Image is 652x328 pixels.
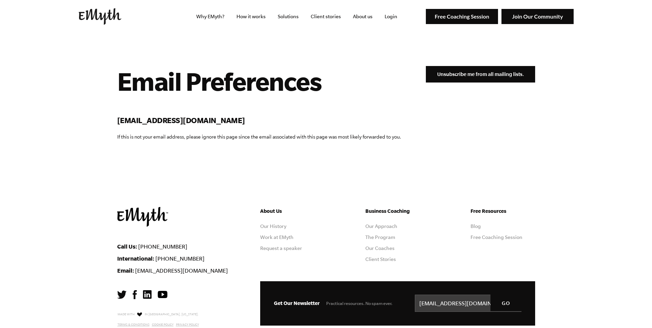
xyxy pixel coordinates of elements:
p: If this is not your email address, please ignore this page since the email associated with this p... [117,133,401,141]
a: The Program [365,234,395,240]
img: Free Coaching Session [426,9,498,24]
img: EMyth [117,207,168,227]
a: Request a speaker [260,245,302,251]
h2: [EMAIL_ADDRESS][DOMAIN_NAME] [117,115,401,126]
input: name@emailaddress.com [415,295,521,312]
input: Unsubscribe me from all mailing lists. [426,66,535,83]
img: Love [137,312,142,317]
a: Client Stories [365,256,396,262]
strong: Call Us: [117,243,137,250]
a: Blog [471,223,481,229]
a: [PHONE_NUMBER] [155,255,205,262]
img: YouTube [158,291,167,298]
a: Privacy Policy [176,323,199,326]
a: [EMAIL_ADDRESS][DOMAIN_NAME] [135,267,228,274]
img: EMyth [79,8,121,25]
a: Our Coaches [365,245,395,251]
h1: Email Preferences [117,66,401,96]
img: Twitter [117,291,126,299]
span: Practical resources. No spam ever. [326,301,393,306]
a: Free Coaching Session [471,234,522,240]
h5: About Us [260,207,325,215]
a: Terms & Conditions [118,323,150,326]
img: Join Our Community [501,9,574,24]
a: Cookie Policy [152,323,174,326]
h5: Business Coaching [365,207,430,215]
a: Our History [260,223,286,229]
a: Our Approach [365,223,397,229]
strong: International: [117,255,154,262]
img: Facebook [133,290,137,299]
img: LinkedIn [143,290,152,299]
input: GO [490,295,521,311]
strong: Email: [117,267,134,274]
a: [PHONE_NUMBER] [138,243,187,250]
h5: Free Resources [471,207,535,215]
a: Work at EMyth [260,234,294,240]
span: Get Our Newsletter [274,300,320,306]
